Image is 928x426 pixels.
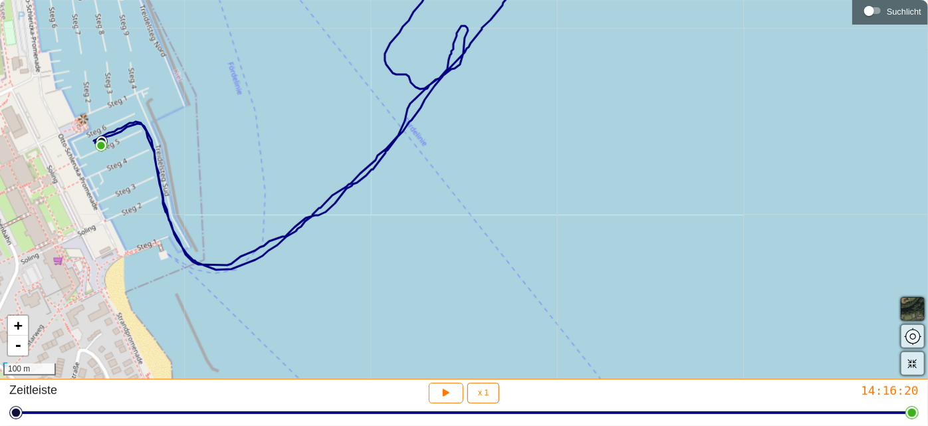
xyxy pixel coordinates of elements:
[887,7,921,17] font: Suchlicht
[8,336,28,356] a: Herauszoomen
[9,383,57,397] font: Zeitleiste
[8,364,30,373] font: 100 m
[14,317,23,334] font: +
[8,316,28,336] a: Vergrößern
[478,388,489,397] font: x 1
[861,383,919,397] font: 14:16:20
[467,383,499,403] button: x 1
[859,1,921,21] div: Suchlicht
[96,136,108,148] img: PathStart.svg
[14,337,23,354] font: -
[95,140,107,152] img: PathEnd.svg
